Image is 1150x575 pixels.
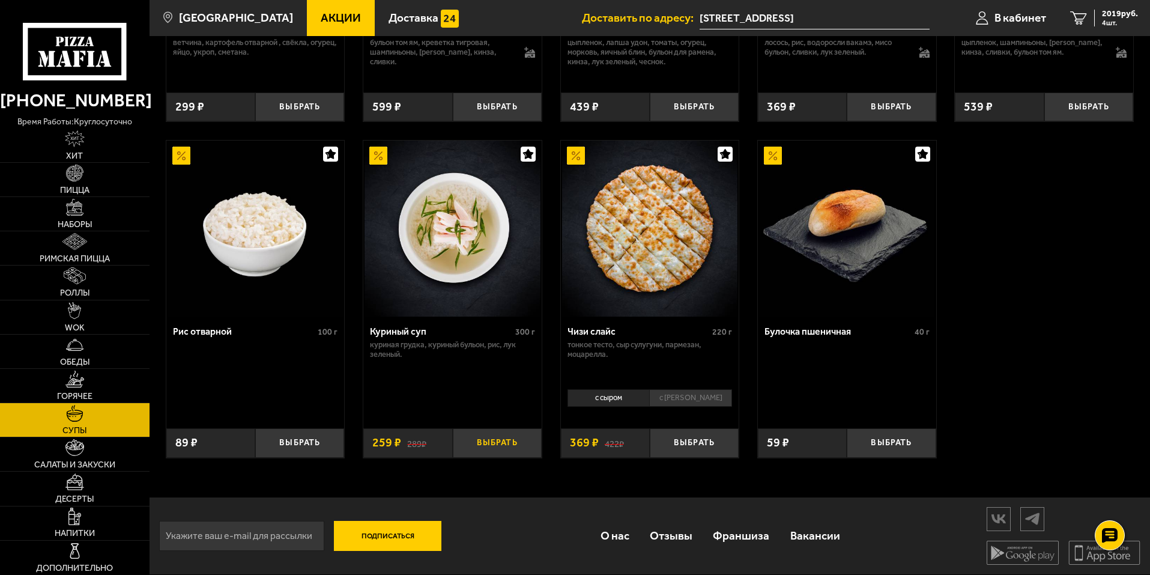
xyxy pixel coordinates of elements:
[605,437,624,449] s: 422 ₽
[370,326,512,337] div: Куриный суп
[55,495,94,504] span: Десерты
[58,221,92,229] span: Наборы
[369,147,387,165] img: Акционный
[159,521,324,551] input: Укажите ваш e-mail для рассылки
[764,38,907,57] p: лосось, рис, водоросли вакамэ, мисо бульон, сливки, лук зеленый.
[40,255,110,263] span: Римская пицца
[175,101,204,113] span: 299 ₽
[767,101,796,113] span: 369 ₽
[34,461,115,469] span: Салаты и закуски
[453,428,542,458] button: Выбрать
[407,437,426,449] s: 289 ₽
[363,141,542,316] a: АкционныйКуриный суп
[847,93,936,122] button: Выбрать
[567,340,733,359] p: тонкое тесто, сыр сулугуни, пармезан, моцарелла.
[561,385,739,419] div: 0
[703,516,779,555] a: Франшиза
[372,437,401,449] span: 259 ₽
[567,147,585,165] img: Акционный
[255,93,344,122] button: Выбрать
[172,147,190,165] img: Акционный
[712,327,732,337] span: 220 г
[173,326,315,337] div: Рис отварной
[649,389,732,406] li: с [PERSON_NAME]
[1021,508,1044,529] img: tg
[640,516,703,555] a: Отзывы
[758,141,936,316] a: АкционныйБулочка пшеничная
[389,12,438,23] span: Доставка
[60,289,89,297] span: Роллы
[370,340,535,359] p: куриная грудка, куриный бульон, рис, лук зеленый.
[62,427,86,435] span: Супы
[650,93,739,122] button: Выбрать
[60,358,89,367] span: Обеды
[567,38,733,67] p: цыпленок, лапша удон, томаты, огурец, морковь, яичный блин, бульон для рамена, кинза, лук зеленый...
[767,437,789,449] span: 59 ₽
[370,38,512,67] p: бульон том ям, креветка тигровая, шампиньоны, [PERSON_NAME], кинза, сливки.
[318,327,337,337] span: 100 г
[961,38,1104,57] p: цыпленок, шампиньоны, [PERSON_NAME], кинза, сливки, бульон том ям.
[562,141,737,316] img: Чизи слайс
[365,141,540,316] img: Куриный суп
[1044,93,1133,122] button: Выбрать
[65,324,85,332] span: WOK
[764,147,782,165] img: Акционный
[570,437,599,449] span: 369 ₽
[764,326,912,337] div: Булочка пшеничная
[780,516,850,555] a: Вакансии
[515,327,535,337] span: 300 г
[994,12,1046,23] span: В кабинет
[964,101,993,113] span: 539 ₽
[179,12,293,23] span: [GEOGRAPHIC_DATA]
[561,141,739,316] a: АкционныйЧизи слайс
[567,389,650,406] li: с сыром
[700,7,930,29] input: Ваш адрес доставки
[166,141,345,316] a: АкционныйРис отварной
[582,12,700,23] span: Доставить по адресу:
[570,101,599,113] span: 439 ₽
[57,392,92,401] span: Горячее
[334,521,442,551] button: Подписаться
[1102,19,1138,26] span: 4 шт.
[453,93,542,122] button: Выбрать
[255,428,344,458] button: Выбрать
[700,7,930,29] span: Ленинградская область, Всеволожск, Василеозерская улица, 1к2, подъезд 2
[759,141,934,316] img: Булочка пшеничная
[60,186,89,195] span: Пицца
[987,508,1010,529] img: vk
[847,428,936,458] button: Выбрать
[173,38,338,57] p: ветчина, картофель отварной , свёкла, огурец, яйцо, укроп, сметана.
[175,437,198,449] span: 89 ₽
[66,152,83,160] span: Хит
[590,516,639,555] a: О нас
[321,12,361,23] span: Акции
[168,141,343,316] img: Рис отварной
[567,326,710,337] div: Чизи слайс
[372,101,401,113] span: 599 ₽
[441,10,459,28] img: 15daf4d41897b9f0e9f617042186c801.svg
[55,529,95,538] span: Напитки
[915,327,930,337] span: 40 г
[36,564,113,573] span: Дополнительно
[1102,10,1138,18] span: 2019 руб.
[650,428,739,458] button: Выбрать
